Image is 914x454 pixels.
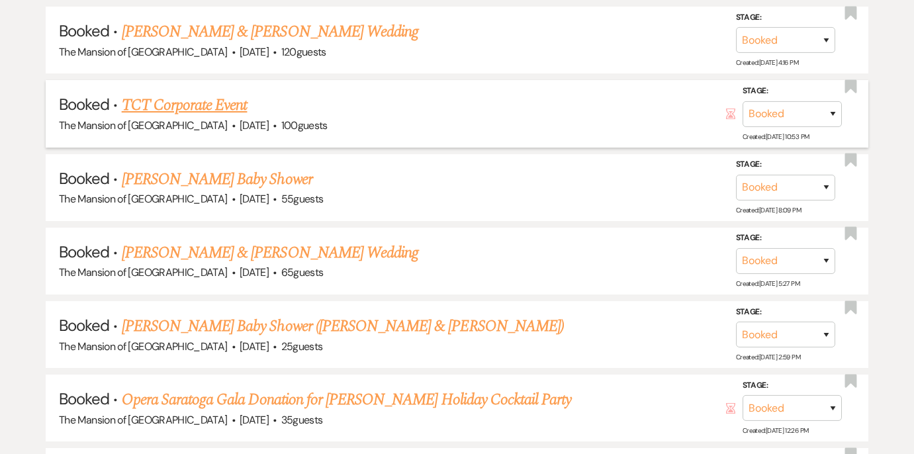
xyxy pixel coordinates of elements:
span: The Mansion of [GEOGRAPHIC_DATA] [59,413,228,427]
span: Created: [DATE] 5:27 PM [736,279,800,288]
span: 120 guests [281,45,326,59]
span: Created: [DATE] 8:09 PM [736,206,801,214]
label: Stage: [736,304,835,319]
span: The Mansion of [GEOGRAPHIC_DATA] [59,45,228,59]
span: Booked [59,21,109,41]
span: 35 guests [281,413,323,427]
span: Created: [DATE] 12:26 PM [743,426,808,435]
a: [PERSON_NAME] Baby Shower ([PERSON_NAME] & [PERSON_NAME]) [122,314,564,338]
span: Created: [DATE] 2:59 PM [736,353,800,361]
span: [DATE] [240,340,269,353]
span: 65 guests [281,265,324,279]
span: The Mansion of [GEOGRAPHIC_DATA] [59,118,228,132]
span: [DATE] [240,265,269,279]
span: 100 guests [281,118,328,132]
span: Booked [59,388,109,409]
span: 55 guests [281,192,324,206]
span: Created: [DATE] 4:16 PM [736,58,798,67]
span: [DATE] [240,45,269,59]
a: [PERSON_NAME] & [PERSON_NAME] Wedding [122,20,418,44]
span: Booked [59,168,109,189]
a: [PERSON_NAME] Baby Shower [122,167,312,191]
span: The Mansion of [GEOGRAPHIC_DATA] [59,192,228,206]
span: 25 guests [281,340,323,353]
span: Created: [DATE] 10:53 PM [743,132,809,140]
span: [DATE] [240,118,269,132]
label: Stage: [736,11,835,25]
label: Stage: [736,158,835,172]
span: Booked [59,94,109,114]
span: Booked [59,242,109,262]
span: [DATE] [240,413,269,427]
span: [DATE] [240,192,269,206]
label: Stage: [743,379,842,393]
span: The Mansion of [GEOGRAPHIC_DATA] [59,265,228,279]
a: TCT Corporate Event [122,93,248,117]
label: Stage: [743,84,842,99]
span: The Mansion of [GEOGRAPHIC_DATA] [59,340,228,353]
a: Opera Saratoga Gala Donation for [PERSON_NAME] Holiday Cocktail Party [122,388,572,412]
label: Stage: [736,231,835,246]
span: Booked [59,315,109,336]
a: [PERSON_NAME] & [PERSON_NAME] Wedding [122,241,418,265]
